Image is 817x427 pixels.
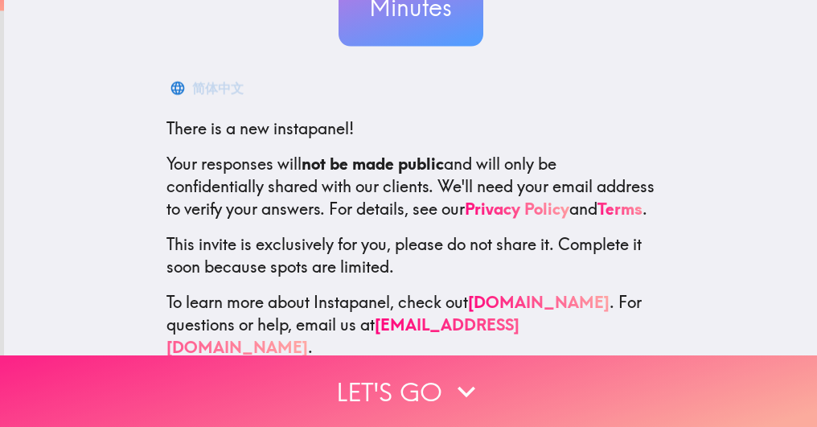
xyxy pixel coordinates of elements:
button: 简体中文 [166,72,250,104]
p: To learn more about Instapanel, check out . For questions or help, email us at . [166,290,655,358]
a: Privacy Policy [465,198,569,218]
p: Your responses will and will only be confidentially shared with our clients. We'll need your emai... [166,152,655,220]
b: not be made public [302,153,444,173]
a: Terms [597,198,643,218]
span: There is a new instapanel! [166,117,354,138]
a: [DOMAIN_NAME] [468,291,610,311]
p: This invite is exclusively for you, please do not share it. Complete it soon because spots are li... [166,232,655,277]
div: 简体中文 [192,76,244,99]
